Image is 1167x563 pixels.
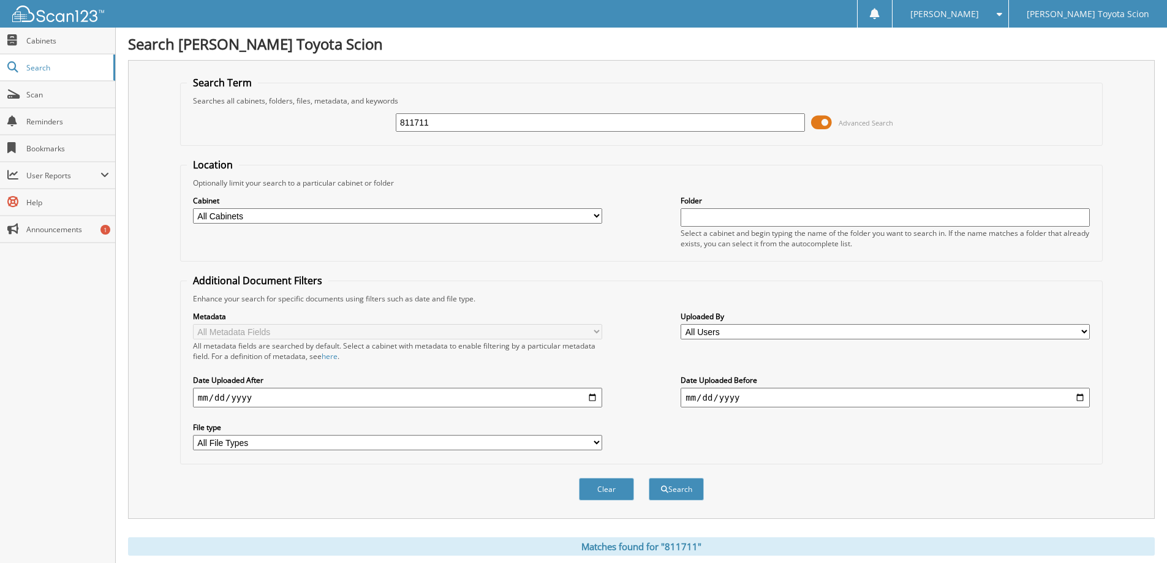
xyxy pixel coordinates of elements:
[26,89,109,100] span: Scan
[187,293,1096,304] div: Enhance your search for specific documents using filters such as date and file type.
[681,195,1090,206] label: Folder
[910,10,979,18] span: [PERSON_NAME]
[100,225,110,235] div: 1
[193,388,602,407] input: start
[1027,10,1149,18] span: [PERSON_NAME] Toyota Scion
[579,478,634,501] button: Clear
[26,36,109,46] span: Cabinets
[26,170,100,181] span: User Reports
[26,197,109,208] span: Help
[649,478,704,501] button: Search
[128,537,1155,556] div: Matches found for "811711"
[839,118,893,127] span: Advanced Search
[193,375,602,385] label: Date Uploaded After
[128,34,1155,54] h1: Search [PERSON_NAME] Toyota Scion
[681,388,1090,407] input: end
[681,311,1090,322] label: Uploaded By
[26,143,109,154] span: Bookmarks
[26,224,109,235] span: Announcements
[26,116,109,127] span: Reminders
[193,422,602,433] label: File type
[681,228,1090,249] div: Select a cabinet and begin typing the name of the folder you want to search in. If the name match...
[193,311,602,322] label: Metadata
[12,6,104,22] img: scan123-logo-white.svg
[322,351,338,361] a: here
[681,375,1090,385] label: Date Uploaded Before
[187,96,1096,106] div: Searches all cabinets, folders, files, metadata, and keywords
[187,158,239,172] legend: Location
[187,76,258,89] legend: Search Term
[187,274,328,287] legend: Additional Document Filters
[193,195,602,206] label: Cabinet
[187,178,1096,188] div: Optionally limit your search to a particular cabinet or folder
[26,62,107,73] span: Search
[193,341,602,361] div: All metadata fields are searched by default. Select a cabinet with metadata to enable filtering b...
